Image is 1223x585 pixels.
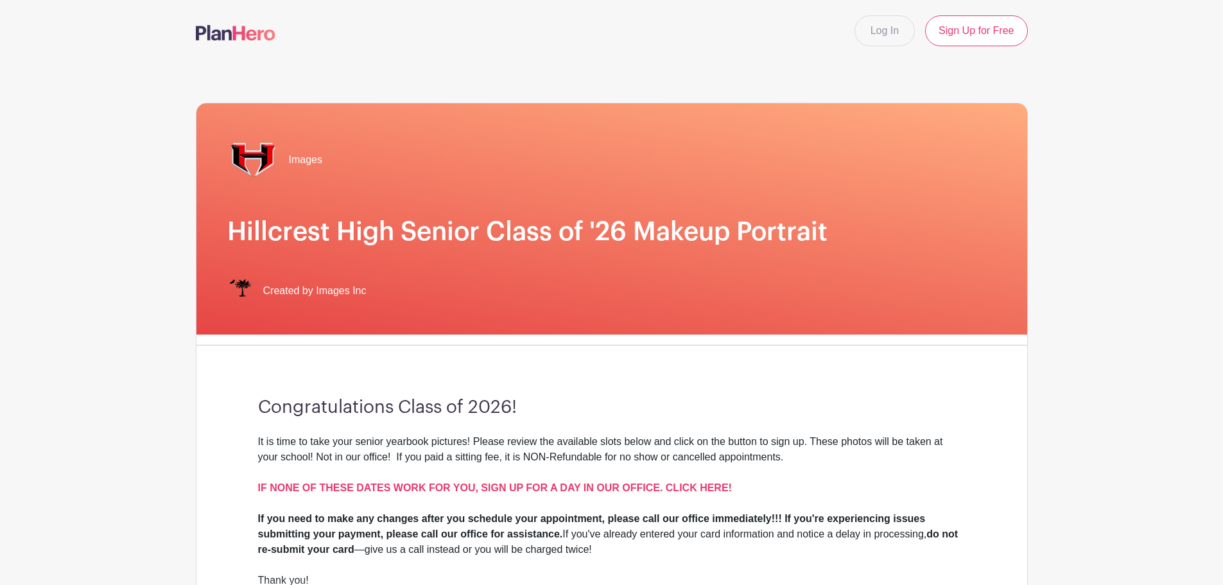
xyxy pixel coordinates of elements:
[258,528,958,555] strong: do not re-submit your card
[258,511,966,557] div: If you've already entered your card information and notice a delay in processing, —give us a call...
[227,216,996,247] h1: Hillcrest High Senior Class of '26 Makeup Portrait
[258,434,966,511] div: It is time to take your senior yearbook pictures! Please review the available slots below and cli...
[263,283,367,299] span: Created by Images Inc
[258,397,966,419] h3: Congratulations Class of 2026!
[925,15,1027,46] a: Sign Up for Free
[854,15,915,46] a: Log In
[227,278,253,304] img: IMAGES%20logo%20transparenT%20PNG%20s.png
[258,513,926,539] strong: If you need to make any changes after you schedule your appointment, please call our office immed...
[289,152,322,168] span: Images
[227,134,279,186] img: hillcrest%20transp..png
[196,25,275,40] img: logo-507f7623f17ff9eddc593b1ce0a138ce2505c220e1c5a4e2b4648c50719b7d32.svg
[258,482,732,493] a: IF NONE OF THESE DATES WORK FOR YOU, SIGN UP FOR A DAY IN OUR OFFICE. CLICK HERE!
